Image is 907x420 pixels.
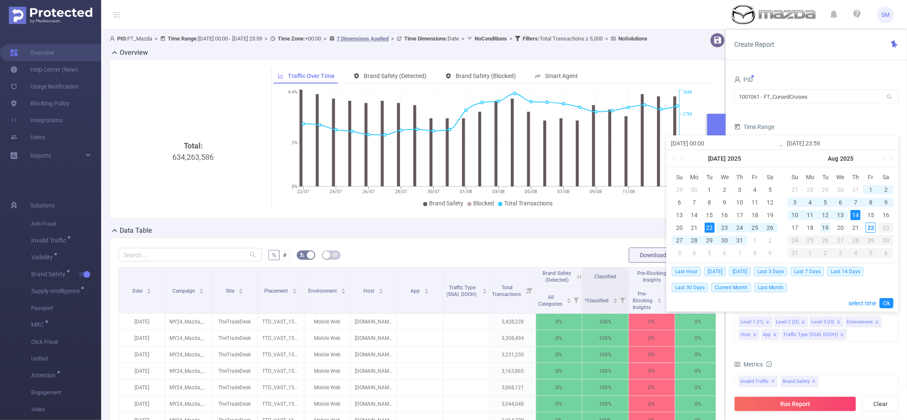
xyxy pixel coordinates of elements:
div: 17 [735,210,745,220]
span: Total Transactions ≥ 5,000 [523,35,603,42]
div: 9 [765,248,775,258]
td: June 30, 2025 [687,183,702,196]
div: 20 [674,223,684,233]
div: 5 [765,185,775,195]
div: 21 [690,223,700,233]
i: icon: user [110,36,117,41]
tspan: 36M [683,90,692,95]
i: icon: close [766,320,770,325]
td: July 27, 2025 [672,234,687,247]
a: Integrations [10,112,62,129]
div: 31 [735,235,745,245]
div: 30 [719,235,730,245]
span: Brand Safety (Blocked) [456,73,516,79]
tspan: 4.4% [288,90,298,95]
button: Download PDF [629,248,690,263]
div: 11 [805,210,816,220]
a: select time [848,295,876,311]
div: 7 [690,197,700,207]
li: Level 1 (l1) [739,316,773,327]
td: July 14, 2025 [687,209,702,221]
span: Reports [30,152,51,159]
div: 18 [805,223,816,233]
td: August 25, 2025 [803,234,818,247]
div: 4 [750,185,760,195]
div: 28 [690,235,700,245]
div: 634,263,586 [122,140,265,282]
td: July 6, 2025 [672,196,687,209]
div: 6 [674,197,684,207]
tspan: 27M [683,111,692,117]
span: Th [848,173,863,181]
span: Passport [31,300,101,317]
tspan: 07/08 [557,189,569,194]
div: Environment [847,317,873,328]
div: 29 [821,185,831,195]
span: Su [672,173,687,181]
span: ✕ [772,377,775,387]
td: July 4, 2025 [747,183,762,196]
td: July 30, 2025 [717,234,733,247]
i: icon: close [773,333,777,338]
div: 25 [750,223,760,233]
b: Time Range: [168,35,198,42]
div: 3 [674,248,684,258]
td: July 28, 2025 [803,183,818,196]
td: July 9, 2025 [717,196,733,209]
td: August 10, 2025 [788,209,803,221]
th: Mon [803,171,818,183]
span: Mo [803,173,818,181]
div: 3 [735,185,745,195]
div: 1 [750,235,760,245]
div: 9 [719,197,730,207]
li: App [761,329,780,340]
td: August 12, 2025 [818,209,833,221]
td: July 7, 2025 [687,196,702,209]
td: July 29, 2025 [818,183,833,196]
td: August 28, 2025 [848,234,863,247]
b: Filters : [523,35,539,42]
div: 23 [878,223,894,233]
td: August 7, 2025 [732,247,747,259]
span: ✕ [813,377,816,387]
img: Protected Media [9,7,92,24]
span: FT_Mazda [DATE] 00:00 - [DATE] 23:59 +00:00 [110,35,647,42]
div: 8 [750,248,760,258]
td: July 16, 2025 [717,209,733,221]
div: 8 [705,197,715,207]
th: Wed [717,171,733,183]
input: End date [787,138,894,148]
h2: Overview [120,48,148,58]
a: Next year (Control + right) [885,150,896,167]
span: Brand Safety [31,271,68,277]
td: August 4, 2025 [803,196,818,209]
span: Time Range [734,124,774,130]
div: 12 [765,197,775,207]
span: Brand Safety [429,200,463,207]
a: [DATE] [708,150,727,167]
div: App [763,329,771,340]
td: September 6, 2025 [878,247,894,259]
i: icon: close [840,333,844,338]
input: Start date [671,138,778,148]
span: SM [881,6,890,23]
div: 10 [790,210,800,220]
b: PID: [117,35,127,42]
span: > [152,35,160,42]
i: icon: close [753,333,757,338]
td: August 30, 2025 [878,234,894,247]
td: July 24, 2025 [732,221,747,234]
td: July 8, 2025 [702,196,717,209]
div: 15 [705,210,715,220]
td: August 9, 2025 [878,196,894,209]
th: Sun [788,171,803,183]
td: July 5, 2025 [762,183,778,196]
span: Fr [863,173,878,181]
td: August 5, 2025 [818,196,833,209]
span: > [262,35,270,42]
div: 5 [705,248,715,258]
td: August 9, 2025 [762,247,778,259]
td: July 18, 2025 [747,209,762,221]
div: 15 [866,210,876,220]
td: August 14, 2025 [848,209,863,221]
